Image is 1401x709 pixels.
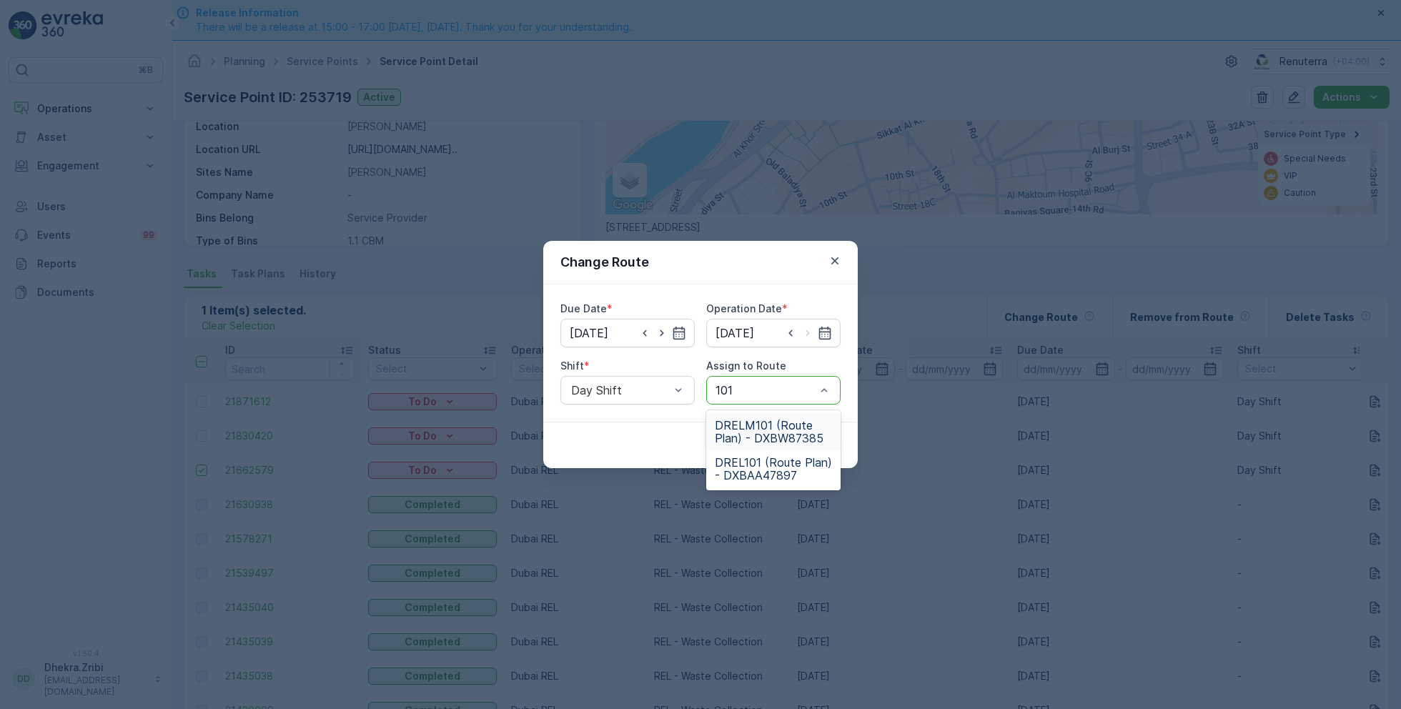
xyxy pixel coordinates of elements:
label: Due Date [560,302,607,314]
label: Assign to Route [706,360,786,372]
p: Change Route [560,252,649,272]
label: Operation Date [706,302,782,314]
input: dd/mm/yyyy [560,319,695,347]
label: Shift [560,360,584,372]
span: DREL101 (Route Plan) - DXBAA47897 [715,456,832,482]
span: DRELM101 (Route Plan) - DXBW87385 [715,419,832,445]
input: dd/mm/yyyy [706,319,841,347]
